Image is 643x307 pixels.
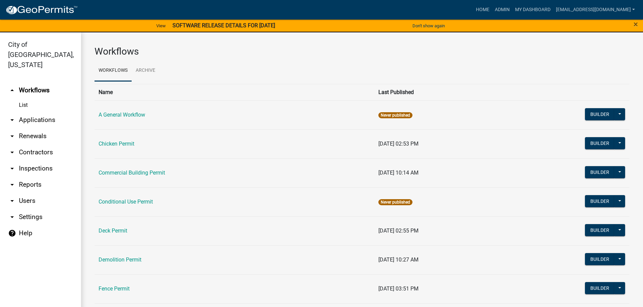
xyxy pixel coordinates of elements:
[8,197,16,205] i: arrow_drop_down
[585,137,615,149] button: Builder
[8,181,16,189] i: arrow_drop_down
[95,60,132,82] a: Workflows
[99,198,153,205] a: Conditional Use Permit
[378,199,412,205] span: Never published
[473,3,492,16] a: Home
[634,20,638,28] button: Close
[172,22,275,29] strong: SOFTWARE RELEASE DETAILS FOR [DATE]
[8,86,16,94] i: arrow_drop_up
[378,141,419,147] span: [DATE] 02:53 PM
[374,84,538,100] th: Last Published
[132,60,159,82] a: Archive
[8,229,16,237] i: help
[378,227,419,234] span: [DATE] 02:55 PM
[585,282,615,294] button: Builder
[99,112,145,118] a: A General Workflow
[8,148,16,156] i: arrow_drop_down
[8,213,16,221] i: arrow_drop_down
[154,20,168,31] a: View
[99,170,165,176] a: Commercial Building Permit
[585,224,615,236] button: Builder
[95,84,374,100] th: Name
[410,20,448,31] button: Don't show again
[585,108,615,120] button: Builder
[512,3,553,16] a: My Dashboard
[99,285,130,292] a: Fence Permit
[378,256,419,263] span: [DATE] 10:27 AM
[585,253,615,265] button: Builder
[8,116,16,124] i: arrow_drop_down
[95,46,629,57] h3: Workflows
[99,227,127,234] a: Deck Permit
[378,112,412,118] span: Never published
[99,256,141,263] a: Demolition Permit
[378,285,419,292] span: [DATE] 03:51 PM
[378,170,419,176] span: [DATE] 10:14 AM
[585,195,615,207] button: Builder
[8,164,16,173] i: arrow_drop_down
[553,3,638,16] a: [EMAIL_ADDRESS][DOMAIN_NAME]
[585,166,615,178] button: Builder
[8,132,16,140] i: arrow_drop_down
[99,141,134,147] a: Chicken Permit
[492,3,512,16] a: Admin
[634,20,638,29] span: ×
